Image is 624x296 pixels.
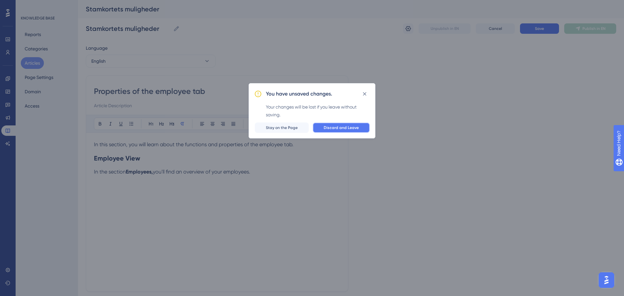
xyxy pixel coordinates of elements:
span: Need Help? [15,2,41,9]
h2: You have unsaved changes. [266,90,332,98]
span: Stay on the Page [266,125,298,130]
span: Discard and Leave [324,125,359,130]
iframe: UserGuiding AI Assistant Launcher [597,270,616,290]
div: Your changes will be lost if you leave without saving. [266,103,370,119]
